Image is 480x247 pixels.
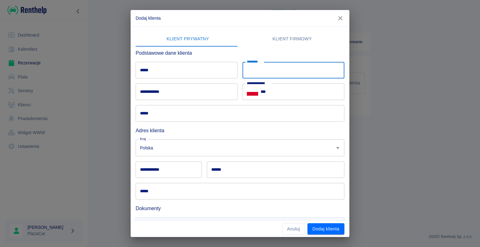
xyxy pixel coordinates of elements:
[240,32,344,47] button: Klient firmowy
[307,223,344,235] button: Dodaj klienta
[131,10,349,26] h2: Dodaj klienta
[136,127,344,134] h6: Adres klienta
[333,144,342,152] button: Otwórz
[136,32,240,47] button: Klient prywatny
[136,32,344,47] div: lab API tabs example
[136,204,344,212] h6: Dokumenty
[247,87,258,97] button: Select country
[140,137,146,141] label: Kraj
[136,49,344,57] h6: Podstawowe dane klienta
[282,223,305,235] button: Anuluj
